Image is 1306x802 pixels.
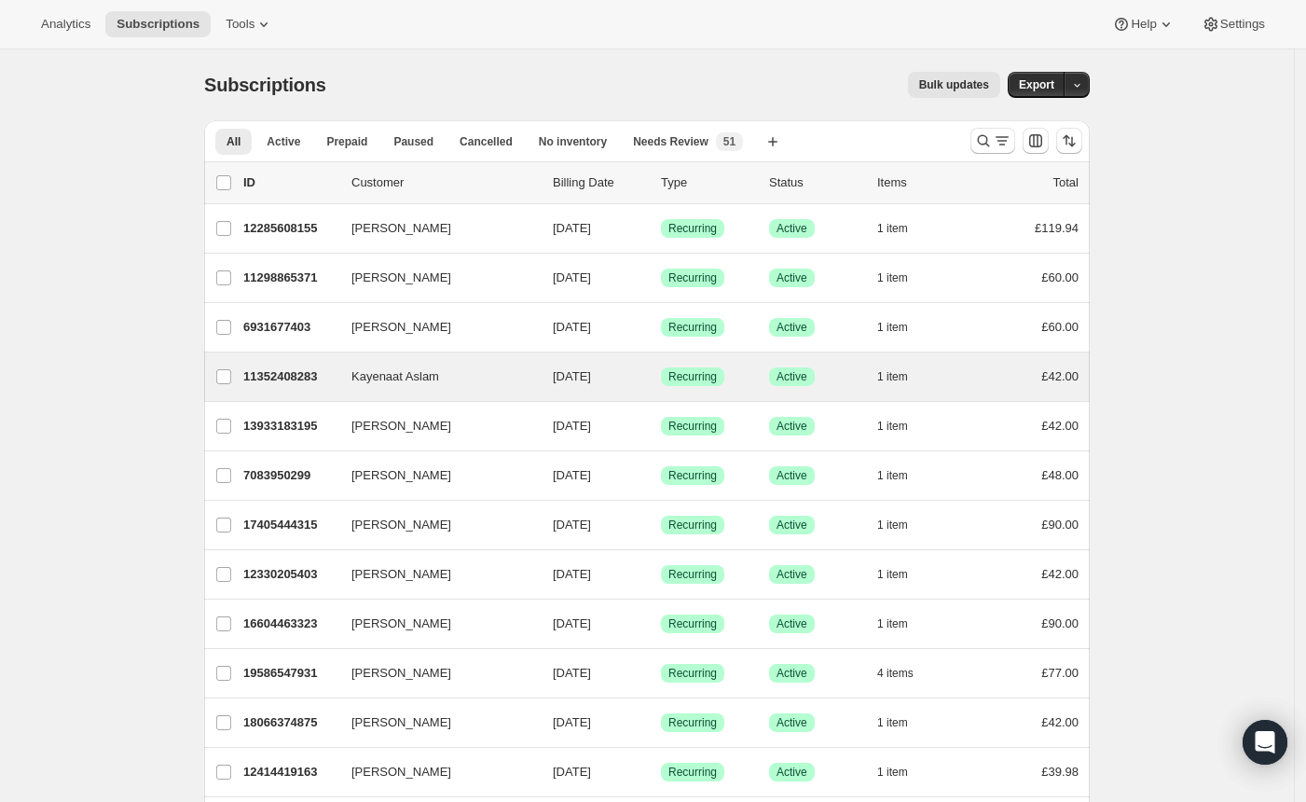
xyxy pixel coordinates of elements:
div: 18066374875[PERSON_NAME][DATE]SuccessRecurringSuccessActive1 item£42.00 [243,710,1079,736]
span: 1 item [877,320,908,335]
span: Settings [1220,17,1265,32]
span: 1 item [877,567,908,582]
button: Search and filter results [970,128,1015,154]
span: Active [777,765,807,780]
span: 1 item [877,221,908,236]
span: £42.00 [1041,567,1079,581]
button: [PERSON_NAME] [340,461,527,491]
button: Settings [1190,11,1276,37]
span: [PERSON_NAME] [351,713,451,732]
div: 7083950299[PERSON_NAME][DATE]SuccessRecurringSuccessActive1 item£48.00 [243,463,1079,489]
span: £60.00 [1041,320,1079,334]
p: Customer [351,173,538,192]
span: £90.00 [1041,616,1079,630]
span: £48.00 [1041,468,1079,482]
div: Items [877,173,970,192]
span: Recurring [668,221,717,236]
p: Billing Date [553,173,646,192]
p: 13933183195 [243,417,337,436]
span: All [227,134,241,149]
span: Recurring [668,666,717,681]
div: 12285608155[PERSON_NAME][DATE]SuccessRecurringSuccessActive1 item£119.94 [243,215,1079,242]
span: £60.00 [1041,270,1079,284]
span: 1 item [877,715,908,730]
button: Tools [214,11,284,37]
button: Create new view [758,129,788,155]
div: 12330205403[PERSON_NAME][DATE]SuccessRecurringSuccessActive1 item£42.00 [243,561,1079,588]
span: [DATE] [553,369,591,383]
button: 4 items [877,660,934,686]
button: Kayenaat Aslam [340,362,527,392]
button: 1 item [877,265,928,291]
p: 7083950299 [243,466,337,485]
span: Cancelled [460,134,513,149]
span: [PERSON_NAME] [351,318,451,337]
button: 1 item [877,759,928,785]
p: 17405444315 [243,516,337,534]
div: 13933183195[PERSON_NAME][DATE]SuccessRecurringSuccessActive1 item£42.00 [243,413,1079,439]
button: [PERSON_NAME] [340,411,527,441]
button: Customize table column order and visibility [1023,128,1049,154]
p: Total [1053,173,1079,192]
p: 12414419163 [243,763,337,781]
button: [PERSON_NAME] [340,609,527,639]
div: IDCustomerBilling DateTypeStatusItemsTotal [243,173,1079,192]
div: 19586547931[PERSON_NAME][DATE]SuccessRecurringSuccessActive4 items£77.00 [243,660,1079,686]
span: Recurring [668,320,717,335]
div: Type [661,173,754,192]
span: Subscriptions [117,17,199,32]
span: Active [267,134,300,149]
span: £39.98 [1041,765,1079,779]
span: Active [777,419,807,434]
button: 1 item [877,364,928,390]
button: [PERSON_NAME] [340,510,527,540]
button: [PERSON_NAME] [340,708,527,738]
button: [PERSON_NAME] [340,757,527,787]
p: Status [769,173,862,192]
p: ID [243,173,337,192]
span: £90.00 [1041,518,1079,532]
span: Recurring [668,518,717,532]
button: [PERSON_NAME] [340,214,527,243]
span: Tools [226,17,254,32]
p: 12330205403 [243,565,337,584]
div: Open Intercom Messenger [1243,720,1287,765]
button: Sort the results [1056,128,1082,154]
span: Needs Review [633,134,708,149]
div: 17405444315[PERSON_NAME][DATE]SuccessRecurringSuccessActive1 item£90.00 [243,512,1079,538]
span: Recurring [668,765,717,780]
span: [DATE] [553,270,591,284]
span: [PERSON_NAME] [351,219,451,238]
span: Recurring [668,468,717,483]
p: 6931677403 [243,318,337,337]
span: [DATE] [553,419,591,433]
span: [DATE] [553,567,591,581]
span: 1 item [877,369,908,384]
span: 1 item [877,419,908,434]
button: Subscriptions [105,11,211,37]
span: £42.00 [1041,715,1079,729]
p: 18066374875 [243,713,337,732]
button: [PERSON_NAME] [340,263,527,293]
button: Help [1101,11,1186,37]
span: £42.00 [1041,419,1079,433]
span: Active [777,715,807,730]
span: [PERSON_NAME] [351,516,451,534]
div: 16604463323[PERSON_NAME][DATE]SuccessRecurringSuccessActive1 item£90.00 [243,611,1079,637]
span: Active [777,270,807,285]
span: [PERSON_NAME] [351,269,451,287]
span: [PERSON_NAME] [351,615,451,633]
span: Active [777,616,807,631]
button: 1 item [877,611,928,637]
span: [PERSON_NAME] [351,565,451,584]
span: Recurring [668,715,717,730]
span: [DATE] [553,468,591,482]
span: 4 items [877,666,914,681]
span: Active [777,369,807,384]
button: 1 item [877,215,928,242]
span: Subscriptions [204,75,326,95]
button: Bulk updates [908,72,1000,98]
span: Active [777,567,807,582]
span: Recurring [668,567,717,582]
span: [DATE] [553,715,591,729]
